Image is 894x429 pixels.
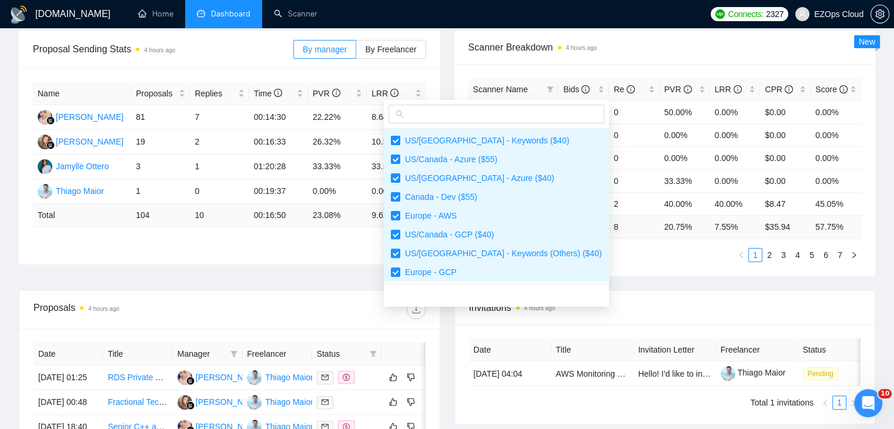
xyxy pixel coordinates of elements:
td: 3 [131,155,190,179]
td: $0.00 [760,100,811,123]
li: Previous Page [734,248,748,262]
span: filter [547,86,554,93]
div: Thiago Maior [56,185,104,197]
time: 4 hours ago [144,47,175,53]
span: info-circle [332,89,340,97]
td: 33.33% [367,155,426,179]
span: By manager [303,45,347,54]
td: 33.33% [659,169,710,192]
span: Pending [803,367,838,380]
a: JOJamylle Ottero [38,161,109,170]
li: 1 [748,248,762,262]
span: Europe - GCP [400,267,457,277]
span: right [850,400,857,407]
span: info-circle [581,85,590,93]
td: 0 [609,100,659,123]
th: Title [551,338,634,361]
span: LRR [715,85,742,94]
span: CPR [765,85,792,94]
time: 4 hours ago [88,306,119,312]
li: 4 [791,248,805,262]
a: NK[PERSON_NAME] [178,397,263,406]
a: NK[PERSON_NAME] [38,136,123,146]
img: NK [38,135,52,149]
td: 50.00% [659,100,710,123]
span: Europe - AWS [400,211,457,220]
a: TMThiago Maior [38,186,104,195]
li: 3 [776,248,791,262]
div: Thiago Maior [265,371,313,384]
span: dislike [407,397,415,407]
img: gigradar-bm.png [46,141,55,149]
td: Fractional Technical Director | Software, DevOps, Security & QA Oversight [103,390,172,415]
button: dislike [404,395,418,409]
img: gigradar-bm.png [186,377,195,385]
td: 0.00% [367,179,426,204]
iframe: Intercom live chat [854,389,882,417]
button: right [846,396,860,410]
span: like [389,397,397,407]
span: Invitations [469,300,861,315]
span: like [389,373,397,382]
td: 26.32% [308,130,367,155]
td: 0 [190,179,249,204]
li: 5 [805,248,819,262]
time: 4 hours ago [566,45,597,51]
a: RDS Private Cloud Architect [108,373,210,382]
td: 1 [131,179,190,204]
span: Proposal Sending Stats [33,42,293,56]
a: 3 [777,249,790,262]
span: PVR [664,85,692,94]
li: Next Page [846,396,860,410]
td: 19 [131,130,190,155]
span: US/Canada - GCP ($40) [400,230,494,239]
a: AJ[PERSON_NAME] [178,372,263,381]
span: US/[GEOGRAPHIC_DATA] - Keywords ($40) [400,136,570,145]
span: LRR [371,89,399,98]
td: 20.75 % [659,215,710,238]
img: TM [38,184,52,199]
td: $0.00 [760,123,811,146]
th: Title [103,343,172,366]
td: $0.00 [760,146,811,169]
span: left [738,252,745,259]
div: Jamylle Ottero [56,160,109,173]
img: logo [9,5,28,24]
span: filter [367,345,379,363]
th: Status [798,338,880,361]
img: AJ [178,370,192,385]
a: homeHome [138,9,173,19]
a: 1 [749,249,762,262]
td: 2 [190,130,249,155]
td: [DATE] 01:25 [34,366,103,390]
th: Freelancer [716,338,798,361]
span: info-circle [785,85,793,93]
img: NK [178,395,192,410]
div: Thiago Maior [265,396,313,408]
th: Freelancer [242,343,312,366]
span: dollar [343,374,350,381]
a: 4 [791,249,804,262]
td: 57.75 % [811,215,861,238]
span: Manager [178,347,226,360]
span: US/Canada - Azure ($55) [400,155,497,164]
td: 0.00% [710,146,761,169]
td: 10.53% [367,130,426,155]
div: [PERSON_NAME] [196,396,263,408]
li: Total 1 invitations [751,396,813,410]
td: $0.00 [760,169,811,192]
span: Scanner Breakdown [468,40,862,55]
span: Time [254,89,282,98]
span: Bids [563,85,590,94]
li: Previous Page [818,396,832,410]
th: Proposals [131,82,190,105]
span: info-circle [390,89,399,97]
a: Fractional Technical Director | Software, DevOps, Security & QA Oversight [108,397,378,407]
td: $8.47 [760,192,811,215]
th: Manager [173,343,242,366]
span: Dashboard [211,9,250,19]
th: Invitation Letter [634,338,716,361]
span: download [407,305,425,314]
td: $ 35.94 [760,215,811,238]
td: AWS Monitoring Optimization Expert [551,361,634,386]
